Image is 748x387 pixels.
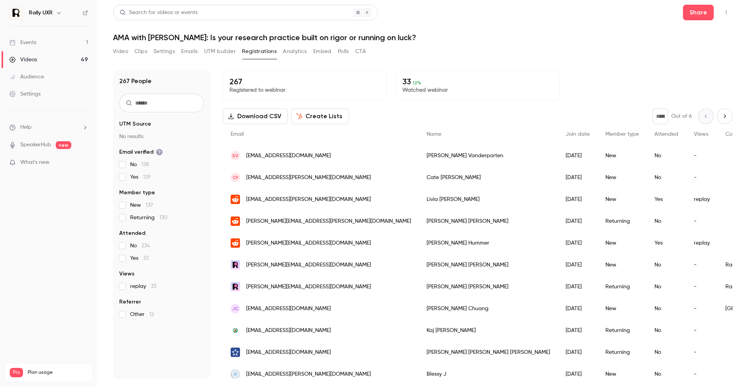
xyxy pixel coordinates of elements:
[598,167,647,188] div: New
[143,256,148,261] span: 33
[419,276,558,298] div: [PERSON_NAME] [PERSON_NAME]
[231,369,240,379] img: msc2016.iitgn.ac.in
[419,320,558,341] div: Kaj [PERSON_NAME]
[9,73,44,81] div: Audience
[9,56,37,64] div: Videos
[598,210,647,232] div: Returning
[246,348,331,357] span: [EMAIL_ADDRESS][DOMAIN_NAME]
[246,239,371,247] span: [PERSON_NAME][EMAIL_ADDRESS][DOMAIN_NAME]
[223,108,288,124] button: Download CSV
[598,276,647,298] div: Returning
[686,276,718,298] div: -
[119,148,163,156] span: Email verified
[231,195,240,204] img: reddit.com
[598,145,647,167] div: New
[130,282,156,290] span: replay
[402,86,553,94] p: Watched webinar
[119,229,145,237] span: Attended
[686,232,718,254] div: replay
[146,202,153,208] span: 137
[113,45,128,58] button: Video
[419,145,558,167] div: [PERSON_NAME] Vanderporten
[28,369,88,376] span: Plan usage
[232,152,238,159] span: SV
[566,131,590,137] span: Join date
[143,174,151,180] span: 129
[419,167,558,188] div: Cate [PERSON_NAME]
[291,108,349,124] button: Create Lists
[717,108,732,124] button: Next page
[558,320,598,341] div: [DATE]
[686,363,718,385] div: -
[181,45,198,58] button: Emails
[231,348,240,357] img: bgeneral.com
[598,298,647,320] div: New
[246,152,331,160] span: [EMAIL_ADDRESS][DOMAIN_NAME]
[558,276,598,298] div: [DATE]
[246,217,411,225] span: [PERSON_NAME][EMAIL_ADDRESS][PERSON_NAME][DOMAIN_NAME]
[654,131,678,137] span: Attended
[9,90,41,98] div: Settings
[683,5,714,20] button: Share
[119,189,155,197] span: Member type
[232,305,238,312] span: JC
[20,141,51,149] a: SpeakerHub
[204,45,236,58] button: UTM builder
[419,188,558,210] div: Livia [PERSON_NAME]
[20,158,49,167] span: What's new
[598,232,647,254] div: New
[313,45,332,58] button: Embed
[231,260,240,270] img: rallyuxr.com
[10,368,23,377] span: Pro
[79,159,88,166] iframe: Noticeable Trigger
[119,270,134,278] span: Views
[29,9,53,17] h6: Rally UXR
[686,320,718,341] div: -
[246,283,371,291] span: [PERSON_NAME][EMAIL_ADDRESS][DOMAIN_NAME]
[246,327,331,335] span: [EMAIL_ADDRESS][DOMAIN_NAME]
[413,80,421,85] span: 12 %
[355,45,366,58] button: CTA
[558,145,598,167] div: [DATE]
[647,341,686,363] div: No
[119,298,141,306] span: Referrer
[598,188,647,210] div: New
[56,141,71,149] span: new
[231,282,240,291] img: rallyuxr.com
[558,363,598,385] div: [DATE]
[231,326,240,335] img: wolterskluwer.com
[647,276,686,298] div: No
[605,131,639,137] span: Member type
[686,210,718,232] div: -
[149,312,154,317] span: 12
[558,232,598,254] div: [DATE]
[141,243,150,249] span: 234
[598,254,647,276] div: New
[229,77,380,86] p: 267
[130,173,151,181] span: Yes
[686,254,718,276] div: -
[598,320,647,341] div: Returning
[130,311,154,318] span: Other
[419,298,558,320] div: [PERSON_NAME] Chuang
[720,6,732,19] button: Top Bar Actions
[686,341,718,363] div: -
[231,131,244,137] span: Email
[246,370,371,378] span: [EMAIL_ADDRESS][PERSON_NAME][DOMAIN_NAME]
[419,210,558,232] div: [PERSON_NAME] [PERSON_NAME]
[419,232,558,254] div: [PERSON_NAME] Hummer
[130,201,153,209] span: New
[120,9,198,17] div: Search for videos or events
[647,188,686,210] div: Yes
[671,112,692,120] p: Out of 6
[130,161,149,169] span: No
[246,305,331,313] span: [EMAIL_ADDRESS][DOMAIN_NAME]
[130,254,148,262] span: Yes
[647,232,686,254] div: Yes
[419,254,558,276] div: [PERSON_NAME] [PERSON_NAME]
[283,45,307,58] button: Analytics
[153,45,175,58] button: Settings
[10,7,22,19] img: Rally UXR
[130,242,150,250] span: No
[558,188,598,210] div: [DATE]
